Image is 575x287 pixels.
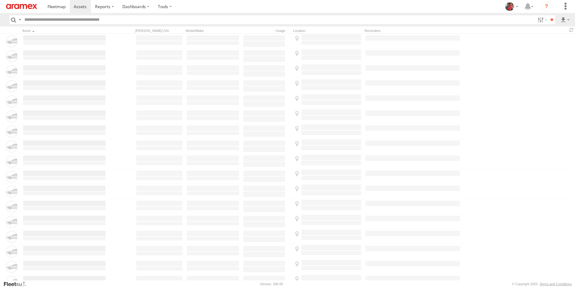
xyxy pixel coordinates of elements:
div: Reminders [364,29,461,33]
div: Click to Sort [22,29,106,33]
label: Search Filter Options [535,15,548,24]
label: Export results as... [560,15,570,24]
div: [PERSON_NAME]./Vin [135,29,183,33]
img: aramex-logo.svg [6,4,37,9]
span: Refresh [568,27,575,33]
a: Visit our Website [3,281,31,287]
div: Model/Make [186,29,240,33]
i: ? [542,2,551,11]
label: Search Query [17,15,22,24]
a: Terms and Conditions [540,282,572,286]
div: Usage [242,29,291,33]
div: Location [293,29,362,33]
div: © Copyright 2025 - [512,282,572,286]
div: Version: 306.00 [260,282,283,286]
div: Moncy Varghese [503,2,520,11]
